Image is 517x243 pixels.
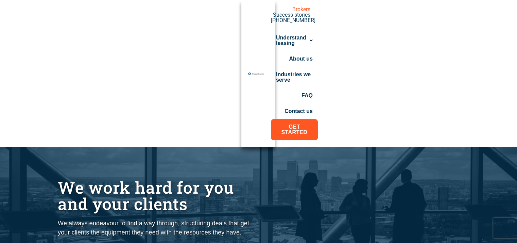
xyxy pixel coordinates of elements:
[296,88,318,103] a: FAQ
[279,103,318,119] a: Contact us
[292,7,310,12] a: Brokers
[271,18,315,23] a: [PHONE_NUMBER]
[271,119,318,140] a: Get Started
[271,67,318,88] a: Industries we serve
[58,219,255,237] p: We always endeavour to find a way through, structuring deals that get your clients the equipment ...
[58,179,255,212] h1: We work hard for you and your clients
[284,51,317,67] a: About us
[271,30,318,51] a: Understand leasing
[273,12,310,18] a: Success stories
